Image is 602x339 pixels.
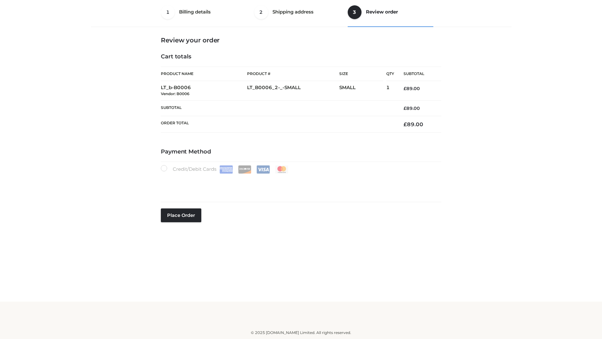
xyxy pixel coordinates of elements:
span: £ [404,121,407,127]
iframe: Secure payment input frame [160,172,440,195]
img: Mastercard [275,165,288,174]
td: LT_B0006_2-_-SMALL [247,81,339,101]
bdi: 89.00 [404,105,420,111]
span: £ [404,105,406,111]
th: Product Name [161,67,247,81]
h3: Review your order [161,36,441,44]
small: Vendor: B0006 [161,91,189,96]
h4: Cart totals [161,53,441,60]
td: 1 [386,81,394,101]
div: © 2025 [DOMAIN_NAME] Limited. All rights reserved. [93,330,509,336]
th: Size [339,67,383,81]
button: Place order [161,208,201,222]
th: Subtotal [394,67,441,81]
label: Credit/Debit Cards [161,165,289,174]
bdi: 89.00 [404,121,423,127]
th: Subtotal [161,100,394,116]
th: Qty [386,67,394,81]
img: Visa [256,165,270,174]
td: LT_b-B0006 [161,81,247,101]
td: SMALL [339,81,386,101]
th: Order Total [161,116,394,133]
bdi: 89.00 [404,86,420,91]
img: Discover [238,165,251,174]
h4: Payment Method [161,148,441,155]
th: Product # [247,67,339,81]
span: £ [404,86,406,91]
img: Amex [219,165,233,174]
